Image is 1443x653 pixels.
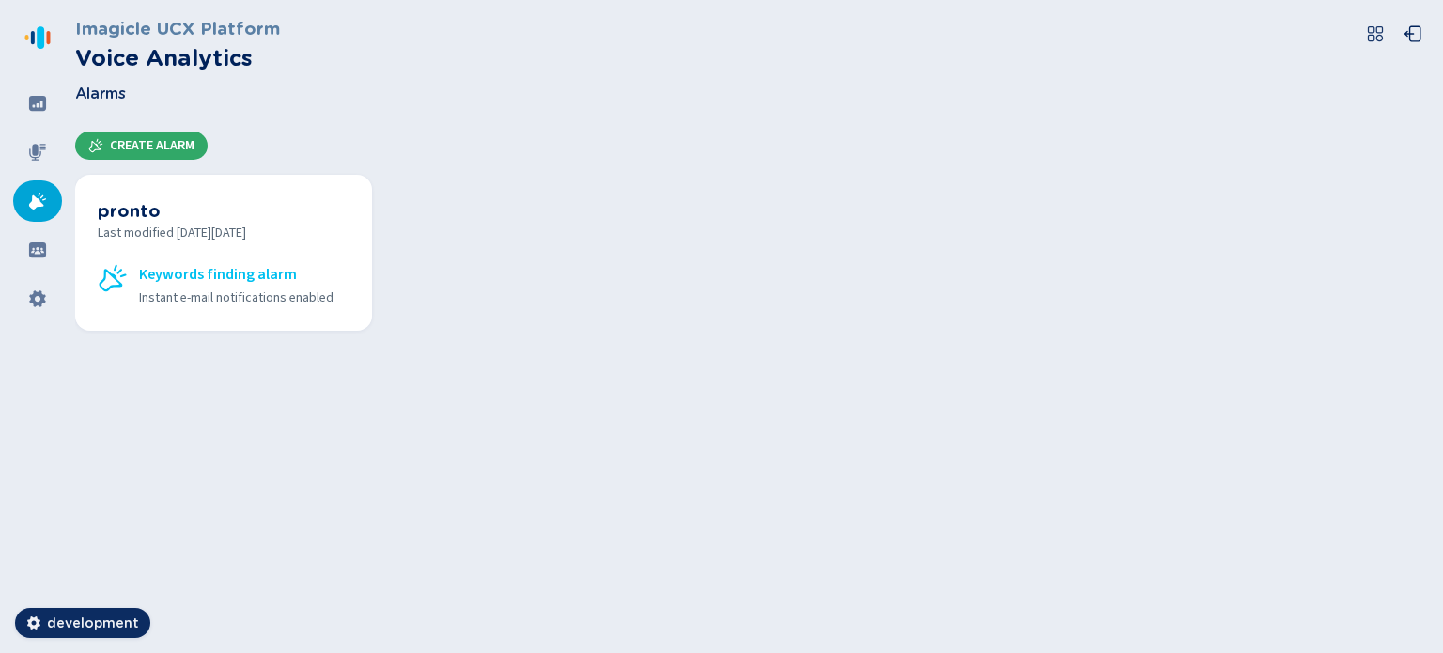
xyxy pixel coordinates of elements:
svg: alarm [88,138,103,153]
span: development [47,614,139,632]
span: Create Alarm [110,138,194,153]
svg: groups-filled [28,241,47,259]
button: Create Alarm [75,132,208,160]
span: Alarms [75,83,126,105]
svg: box-arrow-left [1404,24,1422,43]
div: Alarms [13,180,62,222]
svg: alarm [98,263,128,293]
h3: pronto [98,197,349,224]
svg: dashboard-filled [28,94,47,113]
button: development [15,608,150,638]
div: Settings [13,278,62,319]
div: Dashboard [13,83,62,124]
span: Keywords finding alarm [139,263,297,286]
h2: Voice Analytics [75,41,280,75]
span: Last modified [DATE][DATE] [98,224,349,243]
div: Groups [13,229,62,271]
svg: mic-fill [28,143,47,162]
div: Recordings [13,132,62,173]
span: Instant e-mail notifications enabled [139,288,334,308]
h3: Imagicle UCX Platform [75,15,280,41]
svg: alarm-filled [28,192,47,210]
